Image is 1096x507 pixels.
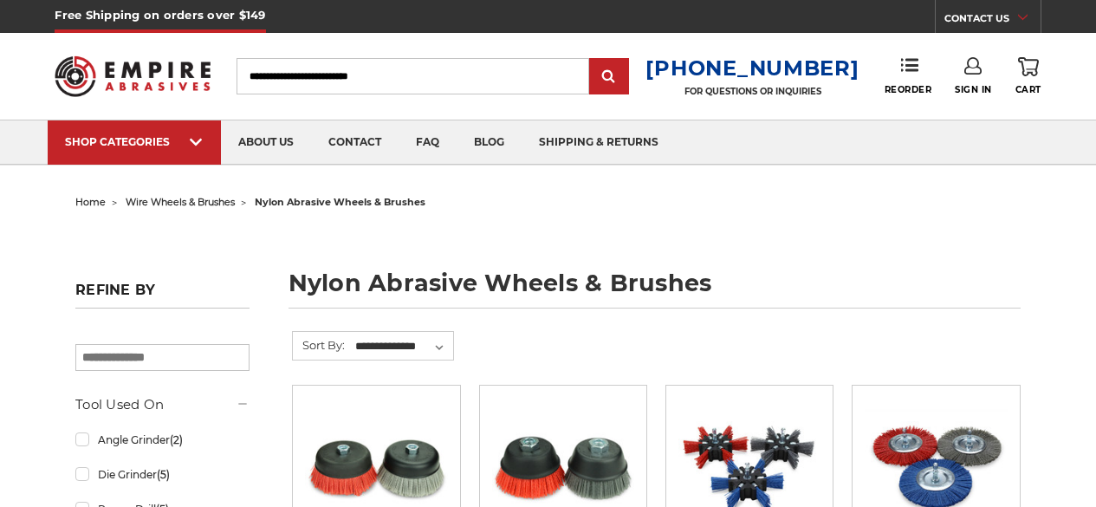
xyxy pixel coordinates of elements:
[885,57,932,94] a: Reorder
[65,135,204,148] div: SHOP CATEGORIES
[1015,57,1041,95] a: Cart
[1015,84,1041,95] span: Cart
[75,459,250,490] a: Die Grinder
[221,120,311,165] a: about us
[885,84,932,95] span: Reorder
[645,55,859,81] a: [PHONE_NUMBER]
[293,332,345,358] label: Sort By:
[289,271,1021,309] h1: nylon abrasive wheels & brushes
[75,425,250,455] a: Angle Grinder
[126,196,235,208] a: wire wheels & brushes
[170,433,183,446] span: (2)
[955,84,992,95] span: Sign In
[55,46,210,107] img: Empire Abrasives
[522,120,676,165] a: shipping & returns
[944,9,1041,33] a: CONTACT US
[645,86,859,97] p: FOR QUESTIONS OR INQUIRIES
[592,60,626,94] input: Submit
[255,196,425,208] span: nylon abrasive wheels & brushes
[457,120,522,165] a: blog
[353,334,453,360] select: Sort By:
[157,468,170,481] span: (5)
[75,196,106,208] a: home
[311,120,399,165] a: contact
[75,282,250,309] h5: Refine by
[75,394,250,415] h5: Tool Used On
[399,120,457,165] a: faq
